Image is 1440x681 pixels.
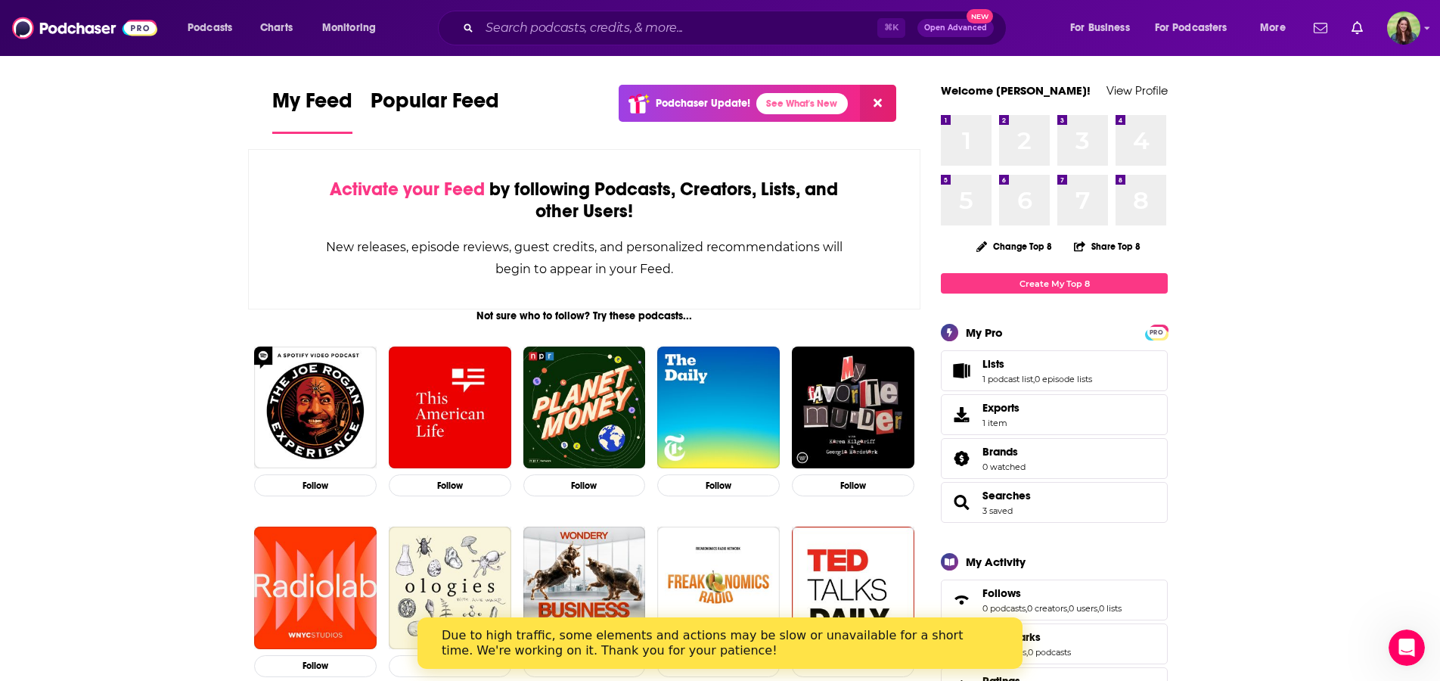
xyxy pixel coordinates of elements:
button: Follow [389,655,511,677]
span: 1 item [982,418,1019,428]
img: The Daily [657,347,780,469]
button: Open AdvancedNew [917,19,994,37]
div: Search podcasts, credits, & more... [452,11,1021,45]
span: Exports [982,401,1019,415]
iframe: Intercom live chat banner [417,617,1023,669]
a: Follows [946,589,976,611]
button: Follow [523,474,646,496]
a: Radiolab [254,527,377,649]
a: 0 users [1069,603,1097,614]
a: Lists [946,360,976,381]
a: Show notifications dropdown [1308,15,1333,41]
button: Follow [792,474,914,496]
span: For Business [1070,17,1130,39]
span: Monitoring [322,17,376,39]
iframe: Intercom live chat [1389,630,1425,666]
span: Popular Feed [371,88,499,123]
a: 0 creators [1027,603,1067,614]
span: More [1260,17,1286,39]
a: 0 watched [982,462,1026,472]
img: Ologies with Alie Ward [389,527,511,649]
a: Create My Top 8 [941,273,1168,294]
a: Brands [946,448,976,469]
a: Brands [982,445,1026,459]
a: Follows [982,586,1122,600]
button: Show profile menu [1387,11,1420,45]
span: Brands [982,445,1018,459]
a: 0 episode lists [1035,374,1092,384]
span: Open Advanced [924,24,987,32]
button: Follow [389,474,511,496]
button: Follow [254,474,377,496]
span: , [1067,603,1069,614]
span: Bookmarks [941,623,1168,664]
a: Welcome [PERSON_NAME]! [941,83,1091,98]
button: open menu [1060,16,1149,40]
img: My Favorite Murder with Karen Kilgariff and Georgia Hardstark [792,347,914,469]
span: , [1033,374,1035,384]
img: The Joe Rogan Experience [254,347,377,469]
span: My Feed [272,88,352,123]
a: See What's New [756,93,848,114]
img: Podchaser - Follow, Share and Rate Podcasts [12,14,157,42]
button: open menu [312,16,396,40]
span: Follows [941,580,1168,620]
span: Exports [946,404,976,425]
div: Not sure who to follow? Try these podcasts... [248,309,920,322]
a: Bookmarks [982,630,1071,644]
a: PRO [1147,326,1165,337]
button: open menu [177,16,252,40]
div: by following Podcasts, Creators, Lists, and other Users! [324,179,844,222]
button: Follow [254,655,377,677]
span: Charts [260,17,293,39]
a: Searches [982,489,1031,502]
span: Follows [982,586,1021,600]
span: Podcasts [188,17,232,39]
a: 1 podcast list [982,374,1033,384]
img: Planet Money [523,347,646,469]
span: , [1026,647,1028,658]
a: Exports [941,394,1168,435]
img: Business Wars [523,527,646,649]
div: My Pro [966,325,1003,340]
span: Lists [982,357,1004,371]
a: 0 lists [1099,603,1122,614]
input: Search podcasts, credits, & more... [479,16,877,40]
div: My Activity [966,555,1026,569]
span: New [967,9,994,23]
a: Lists [982,357,1092,371]
span: Brands [941,438,1168,479]
button: open menu [1249,16,1305,40]
a: Show notifications dropdown [1345,15,1369,41]
p: Podchaser Update! [656,97,750,110]
span: PRO [1147,327,1165,338]
span: For Podcasters [1155,17,1227,39]
span: Lists [941,350,1168,391]
a: 3 saved [982,505,1013,516]
div: New releases, episode reviews, guest credits, and personalized recommendations will begin to appe... [324,236,844,280]
a: 0 podcasts [1028,647,1071,658]
button: Share Top 8 [1073,232,1141,261]
span: , [1026,603,1027,614]
a: Searches [946,492,976,513]
a: My Feed [272,88,352,134]
span: , [1097,603,1099,614]
img: TED Talks Daily [792,527,914,649]
span: Activate your Feed [330,178,485,201]
img: This American Life [389,347,511,469]
img: Freakonomics Radio [657,527,780,649]
a: 0 podcasts [982,603,1026,614]
button: open menu [1145,16,1249,40]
